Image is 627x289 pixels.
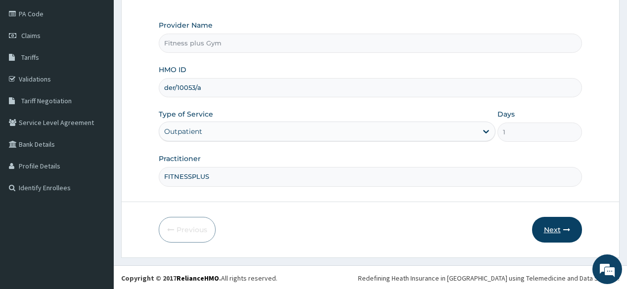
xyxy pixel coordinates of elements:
a: RelianceHMO [177,274,219,283]
span: Claims [21,31,41,40]
img: d_794563401_company_1708531726252_794563401 [18,49,40,74]
input: Enter HMO ID [159,78,582,97]
span: Tariffs [21,53,39,62]
textarea: Type your message and hit 'Enter' [5,188,188,222]
label: Type of Service [159,109,213,119]
button: Previous [159,217,216,243]
span: Tariff Negotiation [21,96,72,105]
span: We're online! [57,83,136,183]
div: Redefining Heath Insurance in [GEOGRAPHIC_DATA] using Telemedicine and Data Science! [358,273,620,283]
input: Enter Name [159,167,582,186]
div: Chat with us now [51,55,166,68]
strong: Copyright © 2017 . [121,274,221,283]
label: HMO ID [159,65,186,75]
div: Minimize live chat window [162,5,186,29]
button: Next [532,217,582,243]
label: Days [497,109,515,119]
label: Provider Name [159,20,213,30]
label: Practitioner [159,154,201,164]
